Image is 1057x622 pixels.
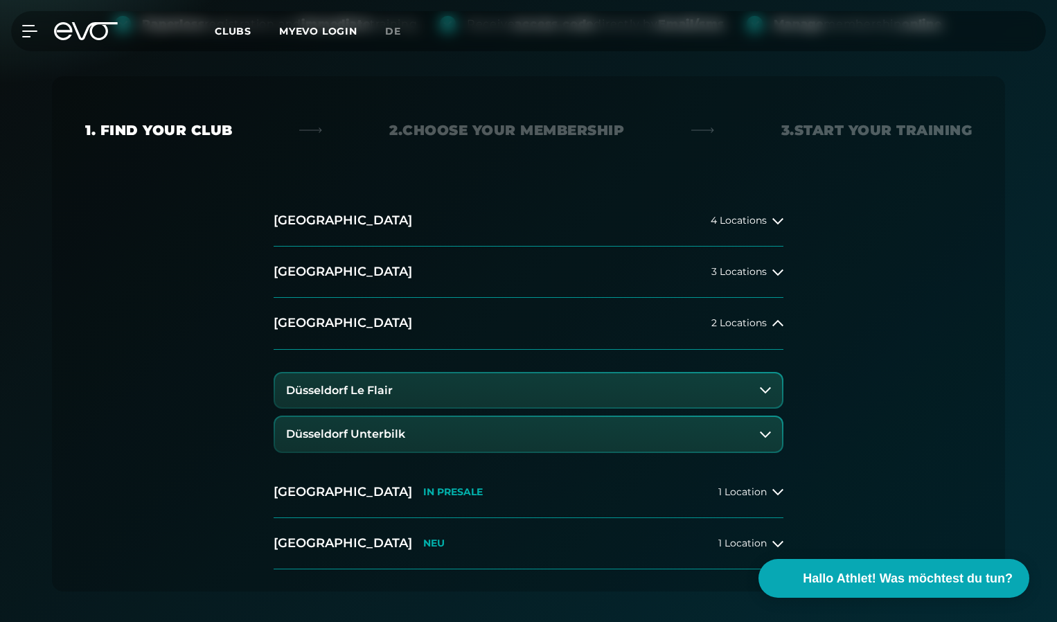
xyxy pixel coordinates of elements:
[274,535,412,552] h2: [GEOGRAPHIC_DATA]
[718,487,767,497] span: 1 Location
[274,263,412,281] h2: [GEOGRAPHIC_DATA]
[274,314,412,332] h2: [GEOGRAPHIC_DATA]
[385,25,401,37] span: de
[423,537,445,549] p: NEU
[286,428,405,441] h3: Düsseldorf Unterbilk
[274,298,783,349] button: [GEOGRAPHIC_DATA]2 Locations
[711,267,767,277] span: 3 Locations
[274,247,783,298] button: [GEOGRAPHIC_DATA]3 Locations
[274,467,783,518] button: [GEOGRAPHIC_DATA]IN PRESALE1 Location
[781,121,972,140] div: 3. Start your Training
[711,318,767,328] span: 2 Locations
[385,24,418,39] a: de
[215,24,279,37] a: Clubs
[286,384,393,397] h3: Düsseldorf Le Flair
[423,486,483,498] p: IN PRESALE
[389,121,624,140] div: 2. Choose your membership
[85,121,233,140] div: 1. Find your club
[215,25,251,37] span: Clubs
[718,538,767,549] span: 1 Location
[803,569,1013,588] span: Hallo Athlet! Was möchtest du tun?
[758,559,1029,598] button: Hallo Athlet! Was möchtest du tun?
[274,483,412,501] h2: [GEOGRAPHIC_DATA]
[275,417,782,452] button: Düsseldorf Unterbilk
[274,212,412,229] h2: [GEOGRAPHIC_DATA]
[274,195,783,247] button: [GEOGRAPHIC_DATA]4 Locations
[279,25,357,37] a: MYEVO LOGIN
[275,373,782,408] button: Düsseldorf Le Flair
[274,518,783,569] button: [GEOGRAPHIC_DATA]NEU1 Location
[711,215,767,226] span: 4 Locations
